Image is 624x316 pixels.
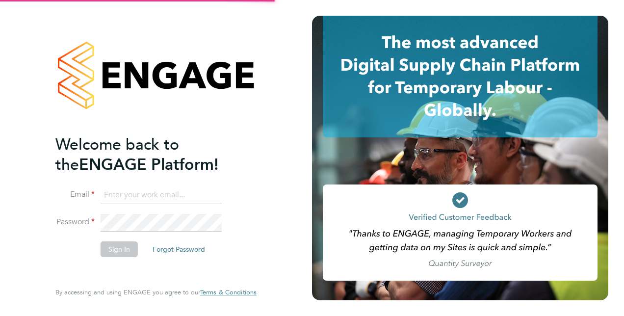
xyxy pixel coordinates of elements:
[101,241,138,257] button: Sign In
[145,241,213,257] button: Forgot Password
[55,135,179,174] span: Welcome back to the
[55,217,95,227] label: Password
[55,189,95,200] label: Email
[55,134,247,175] h2: ENGAGE Platform!
[200,289,257,296] a: Terms & Conditions
[55,288,257,296] span: By accessing and using ENGAGE you agree to our
[101,186,222,204] input: Enter your work email...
